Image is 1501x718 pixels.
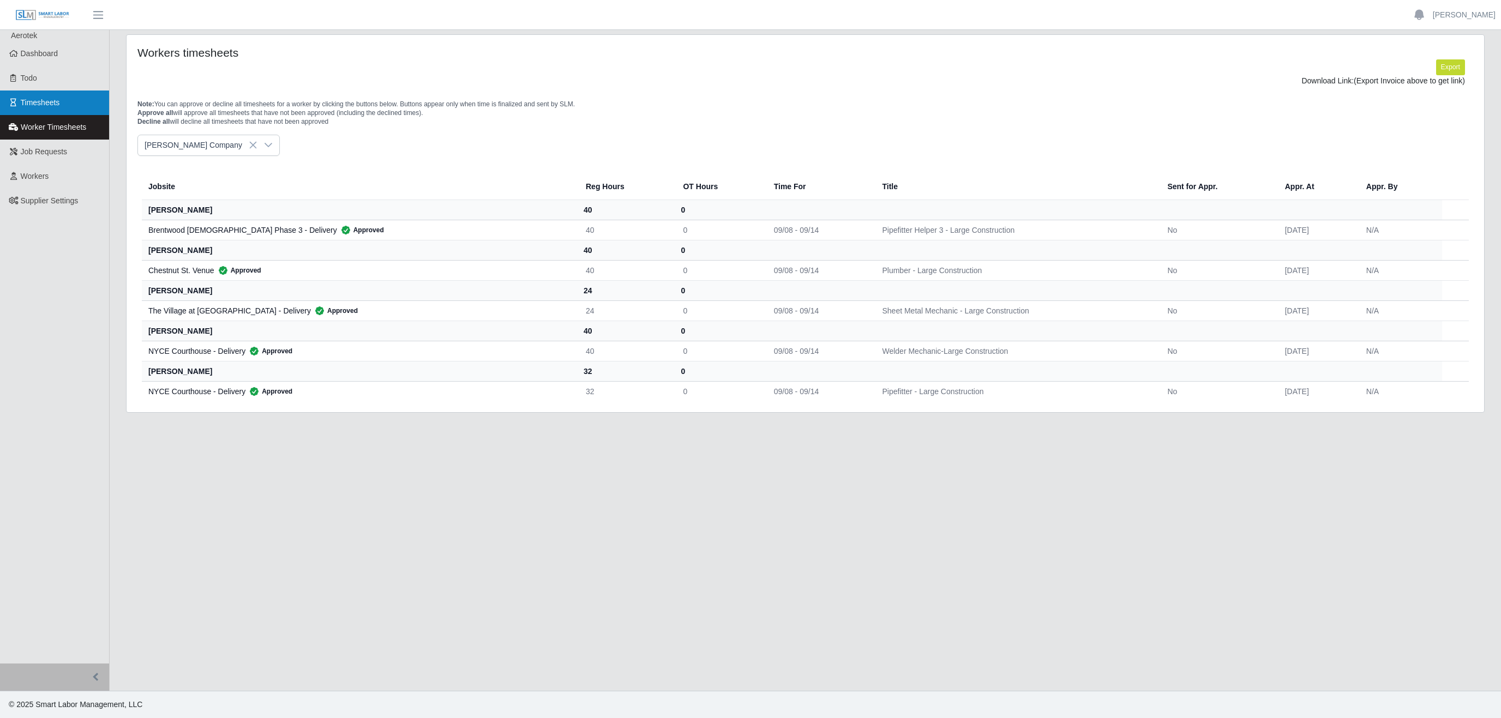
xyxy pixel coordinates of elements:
[577,361,674,381] th: 32
[1158,341,1276,361] td: No
[674,361,765,381] th: 0
[674,240,765,260] th: 0
[142,240,577,260] th: [PERSON_NAME]
[148,346,568,357] div: NYCE Courthouse - Delivery
[1276,173,1358,200] th: Appr. At
[577,200,674,220] th: 40
[9,700,142,709] span: © 2025 Smart Labor Management, LLC
[21,98,60,107] span: Timesheets
[137,100,1473,126] p: You can approve or decline all timesheets for a worker by clicking the buttons below. Buttons app...
[674,220,765,240] td: 0
[21,49,58,58] span: Dashboard
[142,280,577,300] th: [PERSON_NAME]
[577,321,674,341] th: 40
[873,381,1158,401] td: Pipefitter - Large Construction
[311,305,358,316] span: Approved
[873,260,1158,280] td: Plumber - Large Construction
[577,300,674,321] td: 24
[142,200,577,220] th: [PERSON_NAME]
[873,341,1158,361] td: Welder Mechanic-Large Construction
[674,321,765,341] th: 0
[765,173,874,200] th: Time For
[21,147,68,156] span: Job Requests
[1358,300,1442,321] td: N/A
[1276,260,1358,280] td: [DATE]
[21,74,37,82] span: Todo
[674,260,765,280] td: 0
[765,381,874,401] td: 09/08 - 09/14
[765,260,874,280] td: 09/08 - 09/14
[142,361,577,381] th: [PERSON_NAME]
[1358,260,1442,280] td: N/A
[577,220,674,240] td: 40
[765,341,874,361] td: 09/08 - 09/14
[21,196,79,205] span: Supplier Settings
[148,305,568,316] div: The Village at [GEOGRAPHIC_DATA] - Delivery
[577,173,674,200] th: Reg Hours
[577,240,674,260] th: 40
[245,346,292,357] span: Approved
[765,220,874,240] td: 09/08 - 09/14
[137,100,154,108] span: Note:
[674,280,765,300] th: 0
[1436,59,1465,75] button: Export
[21,123,86,131] span: Worker Timesheets
[577,280,674,300] th: 24
[1158,260,1276,280] td: No
[138,135,257,155] span: Lee Company
[577,341,674,361] td: 40
[214,265,261,276] span: Approved
[142,173,577,200] th: Jobsite
[1158,220,1276,240] td: No
[137,109,173,117] span: Approve all
[142,321,577,341] th: [PERSON_NAME]
[873,300,1158,321] td: Sheet Metal Mechanic - Large Construction
[1158,173,1276,200] th: Sent for Appr.
[873,173,1158,200] th: Title
[674,381,765,401] td: 0
[1354,76,1465,85] span: (Export Invoice above to get link)
[1358,381,1442,401] td: N/A
[337,225,384,236] span: Approved
[11,31,37,40] span: Aerotek
[15,9,70,21] img: SLM Logo
[148,225,568,236] div: Brentwood [DEMOGRAPHIC_DATA] Phase 3 - Delivery
[1158,381,1276,401] td: No
[674,200,765,220] th: 0
[137,46,685,59] h4: Workers timesheets
[577,260,674,280] td: 40
[1158,300,1276,321] td: No
[146,75,1465,87] div: Download Link:
[1358,341,1442,361] td: N/A
[1276,220,1358,240] td: [DATE]
[21,172,49,180] span: Workers
[1276,381,1358,401] td: [DATE]
[674,300,765,321] td: 0
[765,300,874,321] td: 09/08 - 09/14
[674,173,765,200] th: OT Hours
[1358,220,1442,240] td: N/A
[245,386,292,397] span: Approved
[148,386,568,397] div: NYCE Courthouse - Delivery
[1276,300,1358,321] td: [DATE]
[873,220,1158,240] td: Pipefitter Helper 3 - Large Construction
[1433,9,1496,21] a: [PERSON_NAME]
[1358,173,1442,200] th: Appr. By
[674,341,765,361] td: 0
[137,118,170,125] span: Decline all
[577,381,674,401] td: 32
[148,265,568,276] div: Chestnut St. Venue
[1276,341,1358,361] td: [DATE]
